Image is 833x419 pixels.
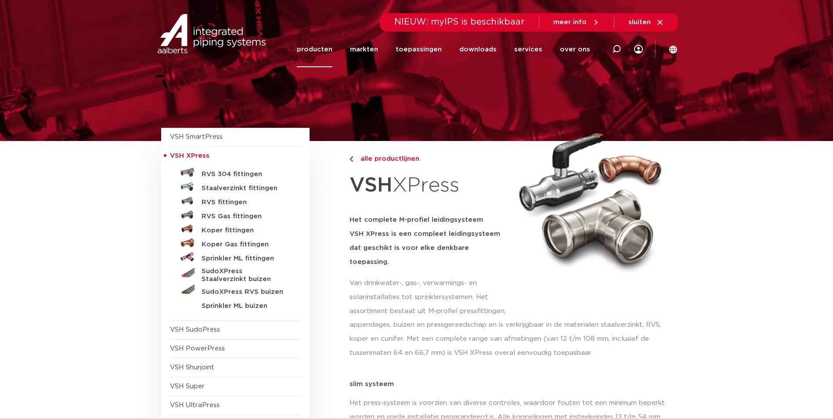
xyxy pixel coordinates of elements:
p: slim systeem [350,381,672,387]
h5: RVS fittingen [202,199,288,206]
a: toepassingen [396,32,442,67]
h5: Het complete M-profiel leidingsysteem VSH XPress is een compleet leidingsysteem dat geschikt is v... [350,213,508,269]
div: my IPS [634,32,643,67]
a: VSH Shurjoint [170,364,214,371]
a: VSH SmartPress [170,134,223,140]
h1: XPress [350,169,508,202]
span: NIEUW: myIPS is beschikbaar [394,18,525,26]
h5: Koper Gas fittingen [202,241,288,249]
a: VSH UltraPress [170,402,220,408]
h5: RVS 304 fittingen [202,170,288,178]
a: RVS 304 fittingen [170,166,301,180]
span: VSH XPress [170,152,209,159]
h5: Sprinkler ML fittingen [202,255,288,263]
h5: RVS Gas fittingen [202,213,288,220]
img: chevron-right.svg [350,156,353,162]
a: Koper fittingen [170,222,301,236]
strong: VSH [350,175,393,195]
p: appendages, buizen en pressgereedschap en is verkrijgbaar in de materialen staalverzinkt, RVS, ko... [350,318,672,360]
span: alle productlijnen [355,155,419,162]
a: RVS fittingen [170,194,301,208]
h5: SudoXPress Staalverzinkt buizen [202,267,288,283]
nav: Menu [297,32,590,67]
a: VSH Super [170,383,205,390]
a: Sprinkler ML buizen [170,297,301,311]
a: Koper Gas fittingen [170,236,301,250]
h5: SudoXPress RVS buizen [202,288,288,296]
h5: Staalverzinkt fittingen [202,184,288,192]
a: Staalverzinkt fittingen [170,180,301,194]
a: SudoXPress Staalverzinkt buizen [170,264,301,283]
span: sluiten [628,19,651,25]
a: Sprinkler ML fittingen [170,250,301,264]
h5: Sprinkler ML buizen [202,302,288,310]
h5: Koper fittingen [202,227,288,235]
a: sluiten [628,18,664,26]
a: SudoXPress RVS buizen [170,283,301,297]
span: meer info [553,19,587,25]
a: VSH PowerPress [170,345,225,352]
a: markten [350,32,378,67]
a: over ons [560,32,590,67]
a: producten [297,32,332,67]
a: services [514,32,542,67]
p: Van drinkwater-, gas-, verwarmings- en solarinstallaties tot sprinklersystemen. Het assortiment b... [350,276,508,318]
a: VSH SudoPress [170,326,220,333]
a: meer info [553,18,600,26]
a: RVS Gas fittingen [170,208,301,222]
a: downloads [459,32,497,67]
a: alle productlijnen [350,154,508,164]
